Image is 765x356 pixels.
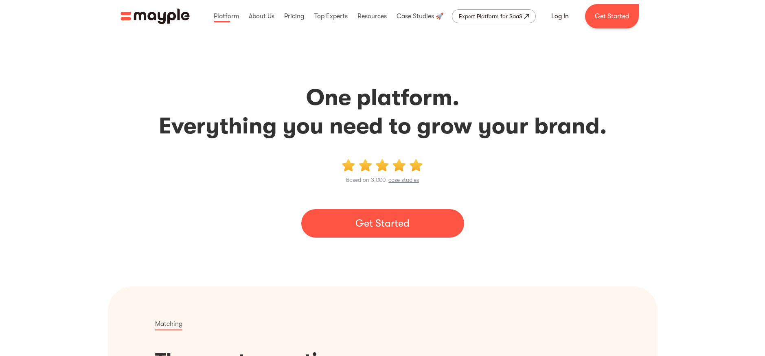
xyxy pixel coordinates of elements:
div: Expert Platform for SaaS [459,11,522,21]
div: About Us [247,3,276,29]
img: Mayple logo [121,9,190,24]
div: Platform [212,3,241,29]
div: Resources [355,3,389,29]
h2: One platform. Everything you need to grow your brand. [110,83,655,140]
a: home [121,9,190,24]
a: Get Started [301,209,464,238]
a: Log In [541,7,579,26]
p: Matching [155,319,182,330]
div: Pricing [282,3,306,29]
a: case studies [388,177,419,183]
a: Expert Platform for SaaS [452,9,536,23]
p: Based on 3,000+ [346,175,419,185]
div: Top Experts [312,3,350,29]
a: Get Started [585,4,639,28]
